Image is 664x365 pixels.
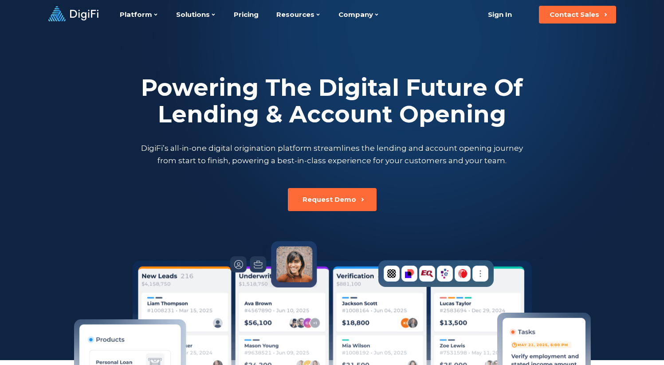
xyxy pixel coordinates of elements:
button: Contact Sales [539,6,616,24]
p: DigiFi’s all-in-one digital origination platform streamlines the lending and account opening jour... [139,142,525,167]
button: Request Demo [288,188,377,211]
a: Sign In [477,6,523,24]
div: Request Demo [303,195,356,204]
div: Contact Sales [550,10,599,19]
h2: Powering The Digital Future Of Lending & Account Opening [139,75,525,128]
